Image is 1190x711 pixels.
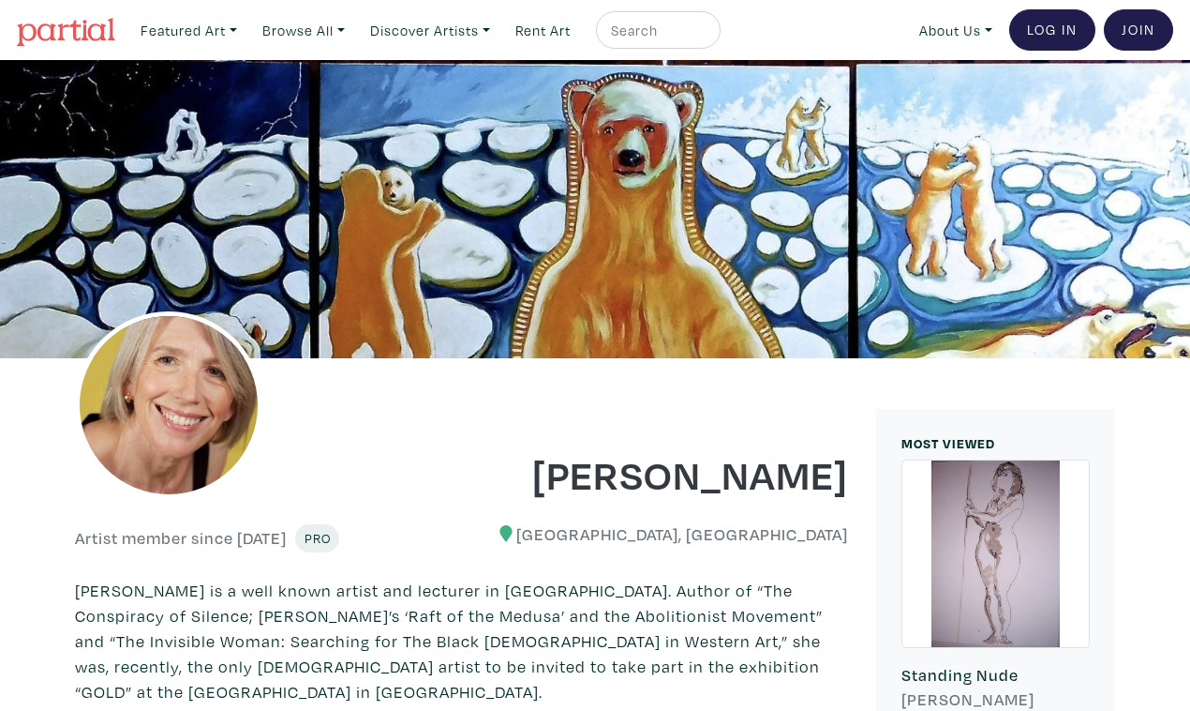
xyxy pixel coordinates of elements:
[911,11,1001,50] a: About Us
[304,529,331,547] span: Pro
[1009,9,1095,51] a: Log In
[901,434,995,452] small: MOST VIEWED
[901,665,1090,686] h6: Standing Nude
[75,528,287,549] h6: Artist member since [DATE]
[362,11,498,50] a: Discover Artists
[507,11,579,50] a: Rent Art
[1104,9,1173,51] a: Join
[75,311,262,499] img: phpThumb.php
[132,11,245,50] a: Featured Art
[476,448,849,499] h1: [PERSON_NAME]
[75,578,848,704] p: [PERSON_NAME] is a well known artist and lecturer in [GEOGRAPHIC_DATA]. Author of “The Conspiracy...
[609,19,703,42] input: Search
[476,524,849,545] h6: [GEOGRAPHIC_DATA], [GEOGRAPHIC_DATA]
[254,11,353,50] a: Browse All
[901,689,1090,710] h6: [PERSON_NAME]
